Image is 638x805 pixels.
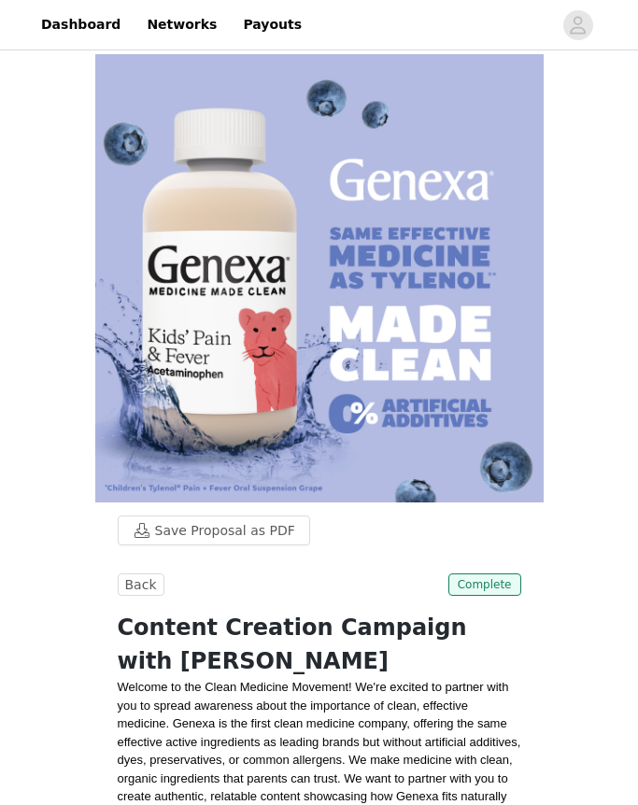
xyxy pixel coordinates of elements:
a: Networks [135,4,228,46]
div: avatar [569,10,587,40]
span: Complete [448,573,521,596]
a: Dashboard [30,4,132,46]
a: Payouts [232,4,313,46]
button: Back [118,573,164,596]
button: Save Proposal as PDF [118,515,310,545]
h1: Content Creation Campaign with [PERSON_NAME] [118,611,521,678]
img: campaign image [95,54,544,502]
